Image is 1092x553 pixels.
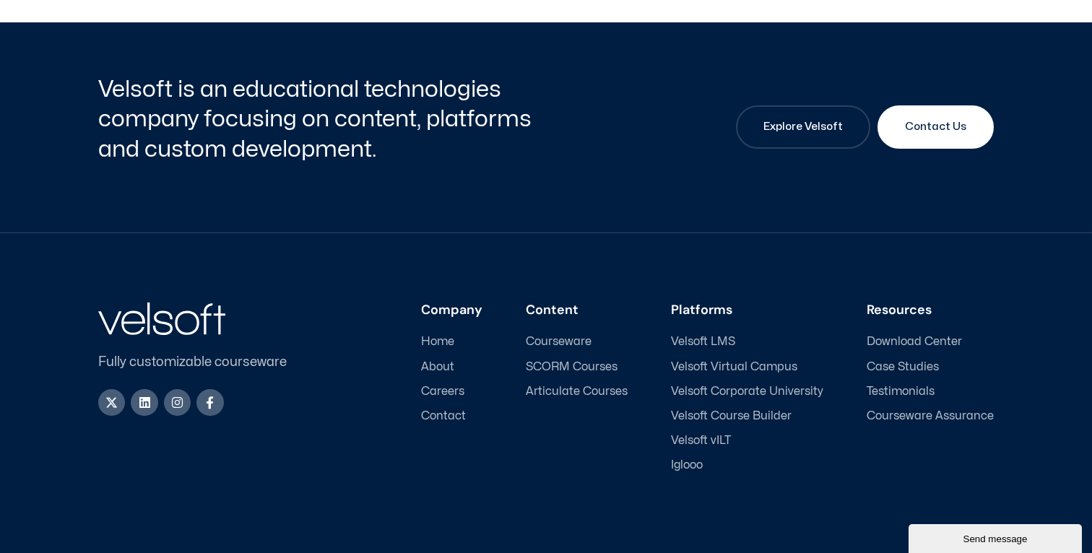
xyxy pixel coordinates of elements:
[671,302,823,318] h3: Platforms
[736,105,870,149] a: Explore Velsoft
[867,409,994,423] a: Courseware Assurance
[671,409,823,423] a: Velsoft Course Builder
[867,385,935,399] span: Testimonials
[421,335,454,349] span: Home
[671,385,823,399] a: Velsoft Corporate University
[421,385,482,399] a: Careers
[98,352,311,372] p: Fully customizable courseware
[867,360,939,374] span: Case Studies
[671,434,731,448] span: Velsoft vILT
[671,360,797,374] span: Velsoft Virtual Campus
[867,302,994,318] h3: Resources
[671,434,823,448] a: Velsoft vILT
[526,335,628,349] a: Courseware
[867,335,962,349] span: Download Center
[421,302,482,318] h3: Company
[526,385,628,399] a: Articulate Courses
[671,458,703,472] span: Iglooo
[867,335,994,349] a: Download Center
[867,360,994,374] a: Case Studies
[421,360,482,374] a: About
[671,360,823,374] a: Velsoft Virtual Campus
[671,458,823,472] a: Iglooo
[526,335,591,349] span: Courseware
[671,335,735,349] span: Velsoft LMS
[526,360,628,374] a: SCORM Courses
[905,118,966,136] span: Contact Us
[421,335,482,349] a: Home
[671,409,792,423] span: Velsoft Course Builder
[763,118,843,136] span: Explore Velsoft
[421,360,454,374] span: About
[671,335,823,349] a: Velsoft LMS
[421,385,464,399] span: Careers
[421,409,466,423] span: Contact
[526,360,617,374] span: SCORM Courses
[526,302,628,318] h3: Content
[909,521,1085,553] iframe: chat widget
[421,409,482,423] a: Contact
[877,105,994,149] a: Contact Us
[867,385,994,399] a: Testimonials
[98,74,542,165] h2: Velsoft is an educational technologies company focusing on content, platforms and custom developm...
